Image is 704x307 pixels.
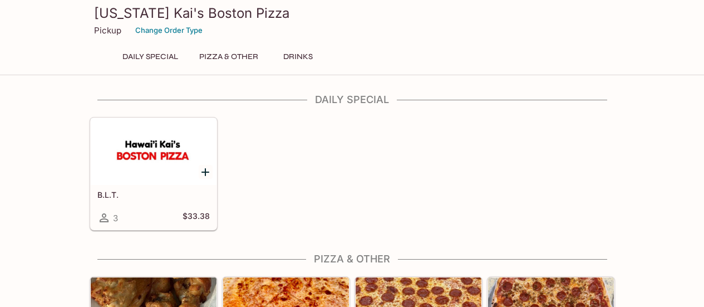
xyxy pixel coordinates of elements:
h5: B.L.T. [97,190,210,199]
h4: Pizza & Other [90,253,615,265]
h4: Daily Special [90,94,615,106]
button: Change Order Type [130,22,208,39]
h5: $33.38 [183,211,210,225]
button: Drinks [273,49,323,65]
p: Pickup [94,25,121,36]
div: B.L.T. [91,118,216,185]
button: Pizza & Other [193,49,264,65]
h3: [US_STATE] Kai's Boston Pizza [94,4,611,22]
button: Daily Special [116,49,184,65]
button: Add B.L.T. [199,165,213,179]
a: B.L.T.3$33.38 [90,118,217,230]
span: 3 [113,213,118,223]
